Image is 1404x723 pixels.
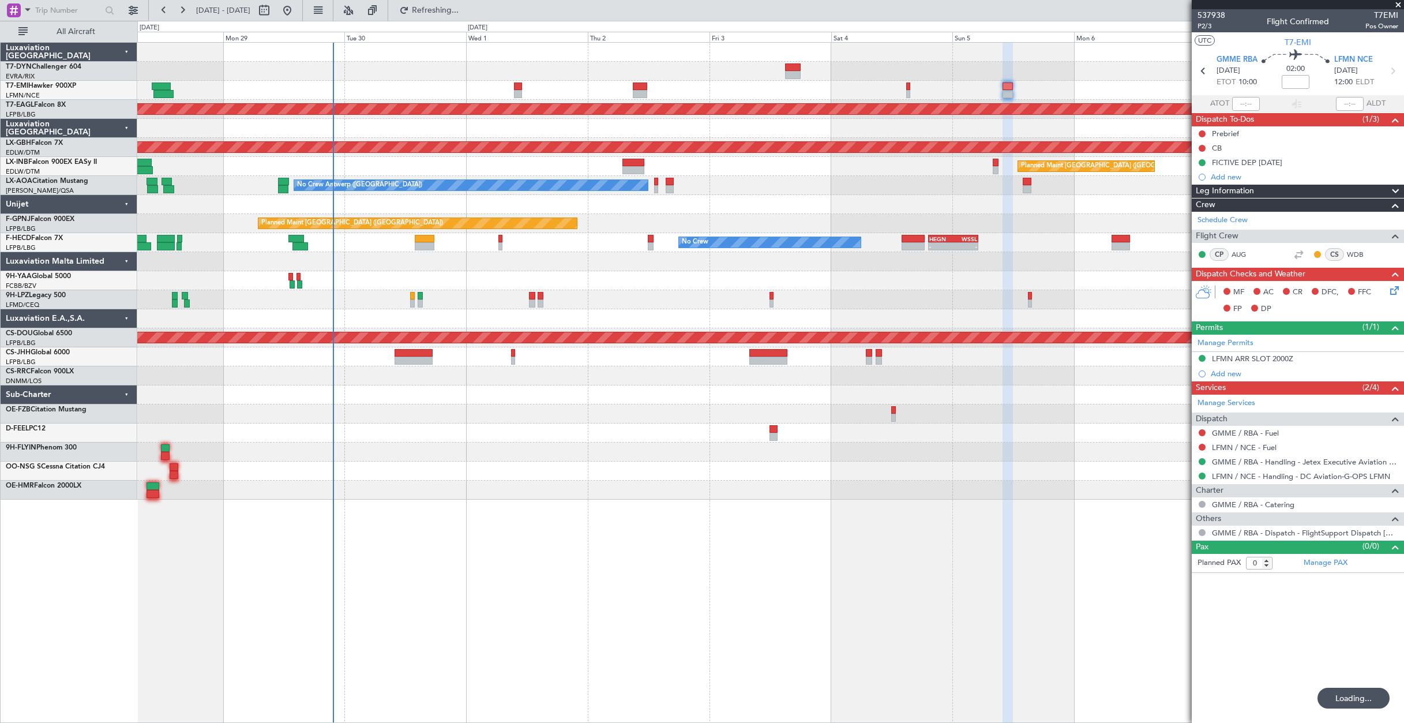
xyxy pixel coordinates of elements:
a: OO-NSG SCessna Citation CJ4 [6,463,105,470]
a: GMME / RBA - Dispatch - FlightSupport Dispatch [GEOGRAPHIC_DATA] [1212,528,1398,538]
span: Permits [1196,321,1223,335]
span: 02:00 [1286,63,1305,75]
a: 9H-YAAGlobal 5000 [6,273,71,280]
span: T7EMI [1365,9,1398,21]
span: F-HECD [6,235,31,242]
a: LFPB/LBG [6,244,36,252]
span: (1/1) [1362,321,1379,333]
a: LFPB/LBG [6,358,36,366]
a: GMME / RBA - Catering [1212,500,1294,510]
span: CS-JHH [6,349,31,356]
span: LFMN NCE [1334,54,1373,66]
span: MF [1233,287,1244,298]
a: LFMD/CEQ [6,301,39,309]
span: OE-HMR [6,482,34,489]
span: Flight Crew [1196,230,1238,243]
span: OE-FZB [6,406,31,413]
div: - [953,243,977,250]
label: Planned PAX [1197,557,1241,569]
a: T7-EAGLFalcon 8X [6,102,66,108]
span: ALDT [1367,98,1386,110]
span: 9H-FLYIN [6,444,36,451]
a: 9H-LPZLegacy 500 [6,292,66,299]
div: Planned Maint [GEOGRAPHIC_DATA] ([GEOGRAPHIC_DATA]) [261,215,443,232]
span: ETOT [1217,77,1236,88]
span: T7-EAGL [6,102,34,108]
div: CS [1325,248,1344,261]
a: GMME / RBA - Handling - Jetex Executive Aviation [GEOGRAPHIC_DATA] GMME / RBA [1212,457,1398,467]
div: Loading... [1317,688,1390,709]
span: 9H-YAA [6,273,32,280]
a: Manage Permits [1197,338,1253,349]
a: LFPB/LBG [6,339,36,347]
span: Pos Owner [1365,21,1398,31]
span: LX-INB [6,159,28,166]
span: 537938 [1197,9,1225,21]
a: WDB [1347,249,1373,260]
div: [DATE] [468,23,487,33]
a: CS-JHHGlobal 6000 [6,349,70,356]
div: WSSL [953,235,977,242]
span: (1/3) [1362,113,1379,125]
span: 9H-LPZ [6,292,29,299]
span: [DATE] [1334,65,1358,77]
div: FICTIVE DEP [DATE] [1212,158,1282,167]
button: Refreshing... [394,1,463,20]
a: LFPB/LBG [6,110,36,119]
span: DFC, [1322,287,1339,298]
div: CP [1210,248,1229,261]
span: [DATE] [1217,65,1240,77]
button: UTC [1195,35,1215,46]
div: Prebrief [1212,129,1239,138]
span: T7-EMI [1285,36,1311,48]
span: Refreshing... [411,6,460,14]
span: Others [1196,512,1221,526]
a: OE-HMRFalcon 2000LX [6,482,81,489]
a: DNMM/LOS [6,377,42,385]
div: Add new [1211,172,1398,182]
a: EDLW/DTM [6,167,40,176]
span: ATOT [1210,98,1229,110]
a: LFMN / NCE - Fuel [1212,443,1277,452]
span: D-FEEL [6,425,29,432]
div: HEGN [929,235,953,242]
span: F-GPNJ [6,216,31,223]
span: Dispatch [1196,413,1227,426]
a: GMME / RBA - Fuel [1212,428,1279,438]
div: - [929,243,953,250]
div: Thu 2 [588,32,709,42]
span: Dispatch Checks and Weather [1196,268,1305,281]
a: FCBB/BZV [6,282,36,290]
input: --:-- [1232,97,1260,111]
span: AC [1263,287,1274,298]
span: Charter [1196,484,1223,497]
span: (0/0) [1362,540,1379,552]
div: Mon 29 [223,32,345,42]
a: OE-FZBCitation Mustang [6,406,87,413]
div: Sun 5 [952,32,1074,42]
span: FFC [1358,287,1371,298]
span: CS-RRC [6,368,31,375]
a: LX-GBHFalcon 7X [6,140,63,147]
span: OO-NSG S [6,463,41,470]
a: Manage Services [1197,398,1255,409]
a: D-FEELPC12 [6,425,46,432]
a: T7-DYNChallenger 604 [6,63,81,70]
a: F-GPNJFalcon 900EX [6,216,74,223]
div: CB [1212,143,1222,153]
a: T7-EMIHawker 900XP [6,83,76,89]
div: No Crew [682,234,708,251]
div: Tue 30 [344,32,466,42]
div: Mon 6 [1074,32,1196,42]
span: Dispatch To-Dos [1196,113,1254,126]
a: CS-RRCFalcon 900LX [6,368,74,375]
span: ELDT [1356,77,1374,88]
a: EVRA/RIX [6,72,35,81]
a: LFMN / NCE - Handling - DC Aviation-G-OPS LFMN [1212,471,1390,481]
div: Planned Maint [GEOGRAPHIC_DATA] ([GEOGRAPHIC_DATA]) [1021,158,1203,175]
div: LFMN ARR SLOT 2000Z [1212,354,1293,364]
a: [PERSON_NAME]/QSA [6,186,74,195]
span: 10:00 [1238,77,1257,88]
span: Crew [1196,198,1215,212]
input: Trip Number [35,2,102,19]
